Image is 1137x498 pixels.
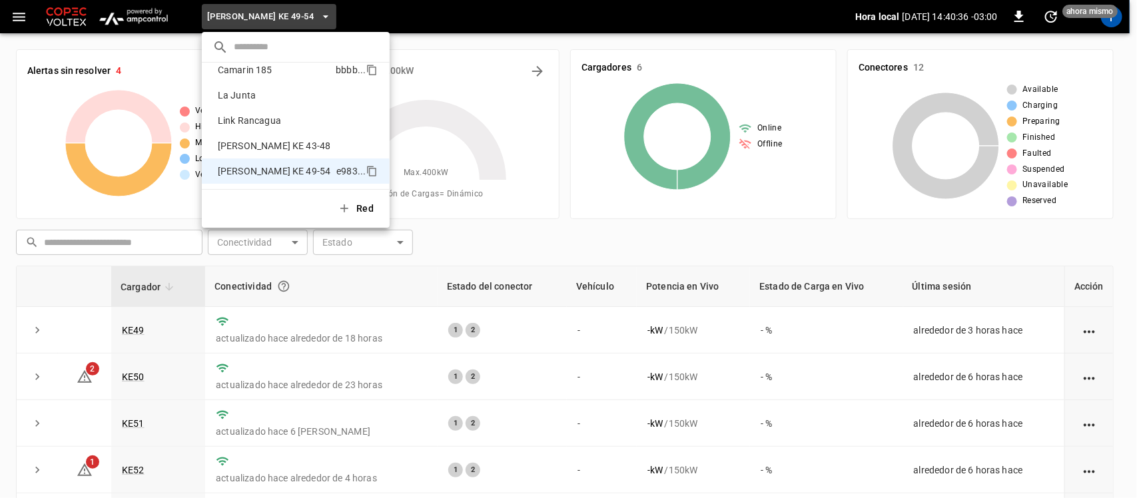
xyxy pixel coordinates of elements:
p: [PERSON_NAME] KE 43-48 [212,139,336,152]
p: Camarin 185 [212,63,336,77]
p: Link Rancagua [212,114,338,127]
div: copy [365,163,380,179]
p: [PERSON_NAME] KE 49-54 [212,164,336,178]
button: Red [330,195,384,222]
p: La Junta [212,89,338,102]
div: copy [365,62,380,78]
